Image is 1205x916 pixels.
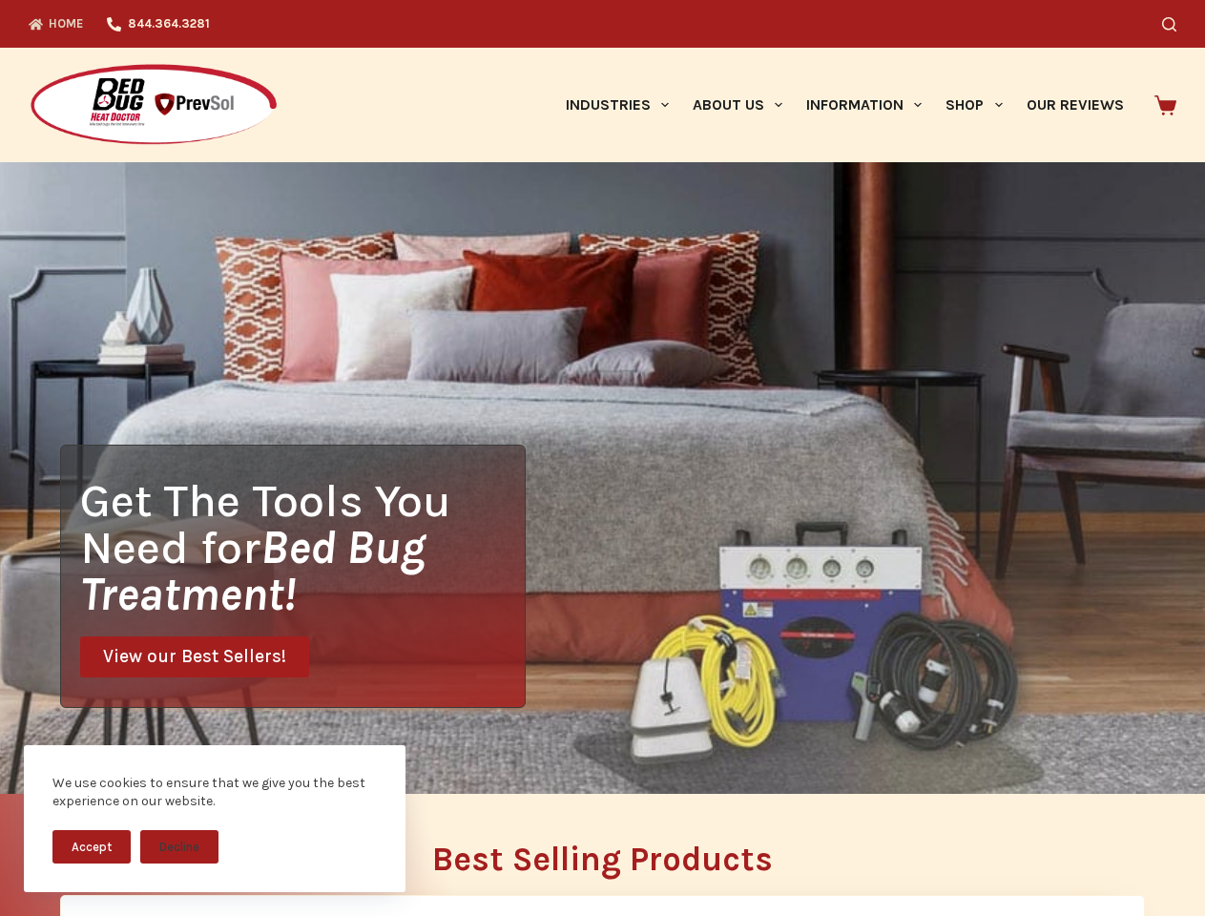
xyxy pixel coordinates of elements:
[80,477,525,617] h1: Get The Tools You Need for
[80,636,309,677] a: View our Best Sellers!
[934,48,1014,162] a: Shop
[1162,17,1176,31] button: Search
[140,830,218,864] button: Decline
[795,48,934,162] a: Information
[52,830,131,864] button: Accept
[15,8,73,65] button: Open LiveChat chat widget
[60,843,1145,876] h2: Best Selling Products
[553,48,1135,162] nav: Primary
[553,48,680,162] a: Industries
[1014,48,1135,162] a: Our Reviews
[103,648,286,666] span: View our Best Sellers!
[680,48,794,162] a: About Us
[80,520,426,621] i: Bed Bug Treatment!
[52,774,377,811] div: We use cookies to ensure that we give you the best experience on our website.
[29,63,279,148] img: Prevsol/Bed Bug Heat Doctor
